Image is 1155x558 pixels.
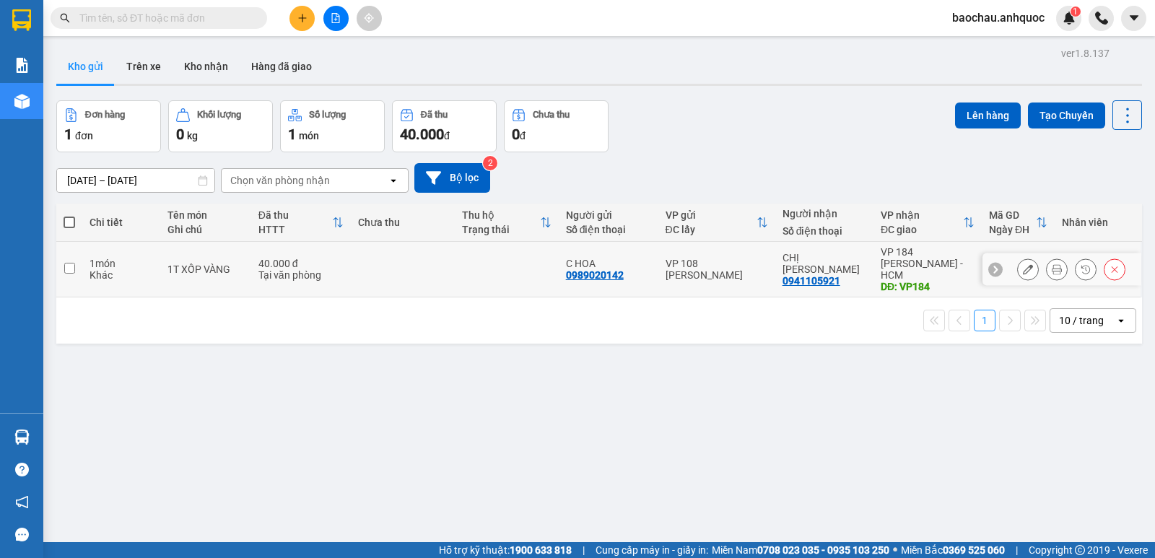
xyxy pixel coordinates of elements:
[421,110,448,120] div: Đã thu
[989,224,1036,235] div: Ngày ĐH
[167,224,244,235] div: Ghi chú
[12,64,128,84] div: 0376556766
[299,130,319,141] span: món
[566,269,624,281] div: 0989020142
[783,208,866,219] div: Người nhận
[400,126,444,143] span: 40.000
[955,103,1021,128] button: Lên hàng
[757,544,889,556] strong: 0708 023 035 - 0935 103 250
[75,130,93,141] span: đơn
[138,82,262,102] div: 0937517968
[12,9,31,31] img: logo-vxr
[1075,545,1085,555] span: copyright
[1028,103,1105,128] button: Tạo Chuyến
[187,130,198,141] span: kg
[504,100,609,152] button: Chưa thu0đ
[666,209,757,221] div: VP gửi
[323,6,349,31] button: file-add
[783,225,866,237] div: Số điện thoại
[12,47,128,64] div: A HOÀNG
[14,94,30,109] img: warehouse-icon
[64,126,72,143] span: 1
[941,9,1056,27] span: baochau.anhquoc
[462,209,540,221] div: Thu hộ
[258,269,344,281] div: Tại văn phòng
[1063,12,1076,25] img: icon-new-feature
[666,258,768,281] div: VP 108 [PERSON_NAME]
[14,58,30,73] img: solution-icon
[167,263,244,275] div: 1T XỐP VÀNG
[943,544,1005,556] strong: 0369 525 060
[1115,315,1127,326] svg: open
[90,217,153,228] div: Chi tiết
[1073,6,1078,17] span: 1
[1061,45,1110,61] div: ver 1.8.137
[414,163,490,193] button: Bộ lọc
[483,156,497,170] sup: 2
[138,14,173,29] span: Nhận:
[658,204,775,242] th: Toggle SortBy
[392,100,497,152] button: Đã thu40.000đ
[15,495,29,509] span: notification
[60,13,70,23] span: search
[1095,12,1108,25] img: phone-icon
[90,269,153,281] div: Khác
[159,102,233,127] span: VP NVT
[712,542,889,558] span: Miền Nam
[989,209,1036,221] div: Mã GD
[783,275,840,287] div: 0941105921
[258,209,332,221] div: Đã thu
[520,130,526,141] span: đ
[258,224,332,235] div: HTTT
[873,204,982,242] th: Toggle SortBy
[583,542,585,558] span: |
[566,209,651,221] div: Người gửi
[357,6,382,31] button: aim
[85,110,125,120] div: Đơn hàng
[297,13,308,23] span: plus
[57,169,214,192] input: Select a date range.
[512,126,520,143] span: 0
[115,49,173,84] button: Trên xe
[1121,6,1146,31] button: caret-down
[331,13,341,23] span: file-add
[289,6,315,31] button: plus
[240,49,323,84] button: Hàng đã giao
[280,100,385,152] button: Số lượng1món
[881,246,975,281] div: VP 184 [PERSON_NAME] - HCM
[1128,12,1141,25] span: caret-down
[258,258,344,269] div: 40.000 đ
[56,49,115,84] button: Kho gửi
[893,547,897,553] span: ⚪️
[138,12,262,64] div: VP 184 [PERSON_NAME] - HCM
[462,224,540,235] div: Trạng thái
[309,110,346,120] div: Số lượng
[666,224,757,235] div: ĐC lấy
[566,224,651,235] div: Số điện thoại
[358,217,448,228] div: Chưa thu
[596,542,708,558] span: Cung cấp máy in - giấy in:
[1059,313,1104,328] div: 10 / trang
[881,224,963,235] div: ĐC giao
[90,258,153,269] div: 1 món
[1017,258,1039,280] div: Sửa đơn hàng
[12,14,35,29] span: Gửi:
[974,310,995,331] button: 1
[982,204,1055,242] th: Toggle SortBy
[388,175,399,186] svg: open
[167,209,244,221] div: Tên món
[881,209,963,221] div: VP nhận
[288,126,296,143] span: 1
[510,544,572,556] strong: 1900 633 818
[1016,542,1018,558] span: |
[444,130,450,141] span: đ
[168,100,273,152] button: Khối lượng0kg
[1071,6,1081,17] sup: 1
[176,126,184,143] span: 0
[1062,217,1133,228] div: Nhân viên
[901,542,1005,558] span: Miền Bắc
[56,100,161,152] button: Đơn hàng1đơn
[12,12,128,47] div: VP 108 [PERSON_NAME]
[15,463,29,476] span: question-circle
[455,204,559,242] th: Toggle SortBy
